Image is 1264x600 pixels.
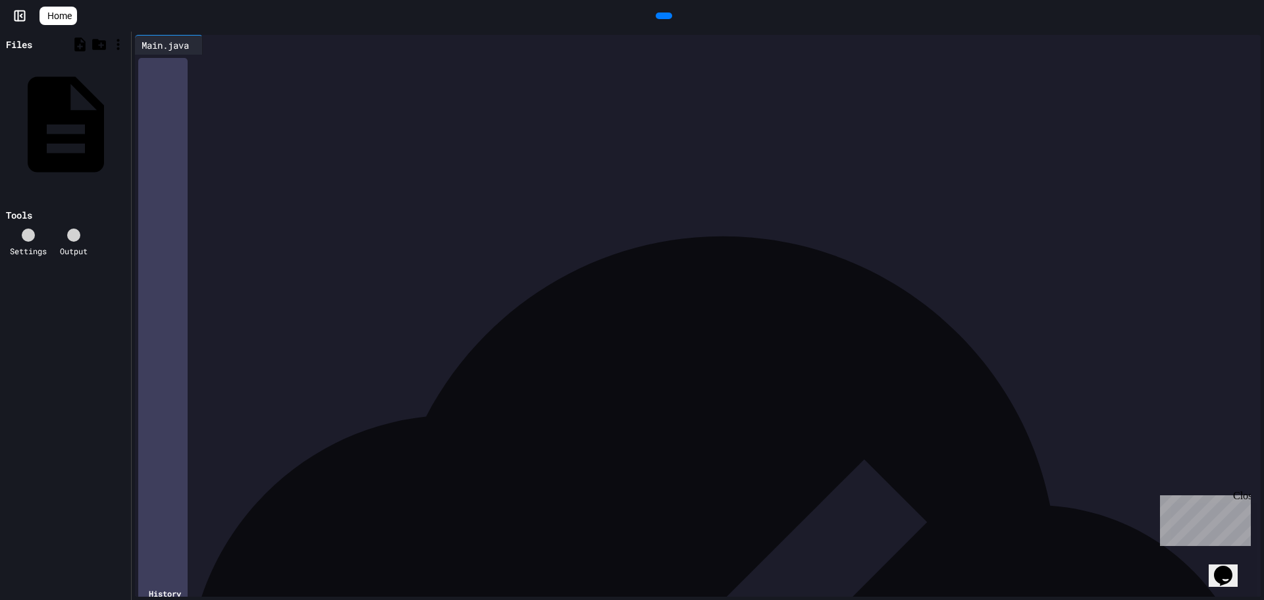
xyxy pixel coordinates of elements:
[39,7,77,25] a: Home
[1209,547,1251,587] iframe: chat widget
[6,208,32,222] div: Tools
[135,38,196,52] div: Main.java
[5,5,91,84] div: Chat with us now!Close
[135,35,203,55] div: Main.java
[47,9,72,22] span: Home
[6,38,32,51] div: Files
[10,245,47,257] div: Settings
[1155,490,1251,546] iframe: chat widget
[60,245,88,257] div: Output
